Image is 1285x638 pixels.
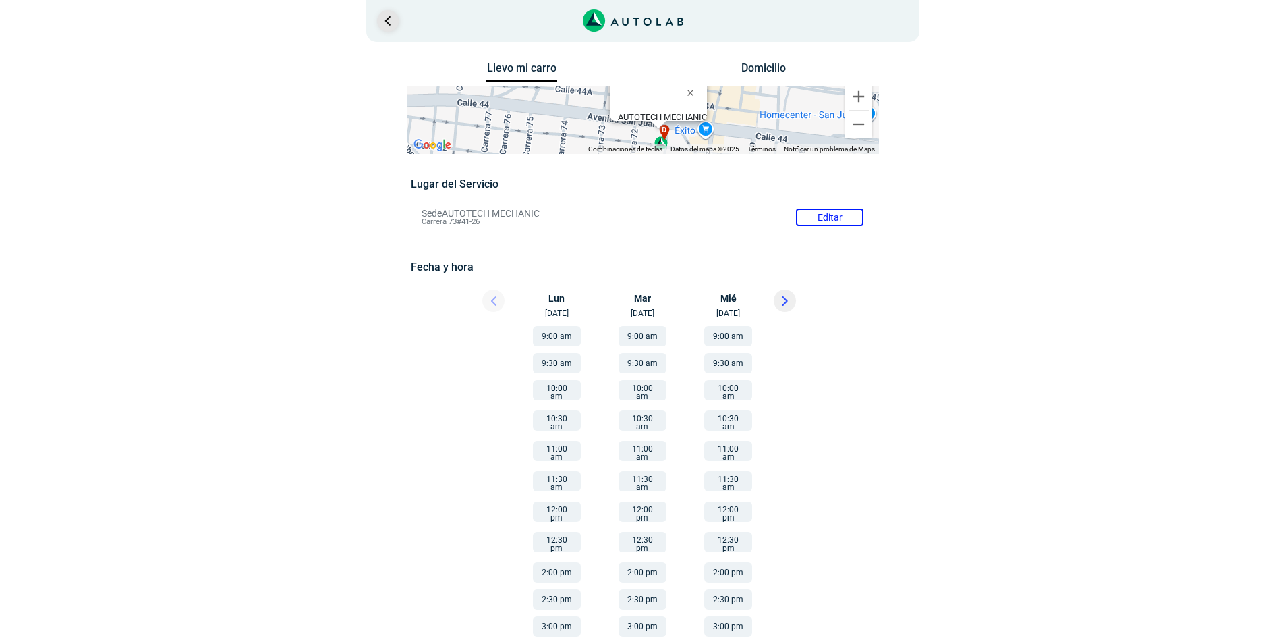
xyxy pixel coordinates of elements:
[747,145,776,153] a: Términos (se abre en una nueva pestaña)
[619,380,666,400] button: 10:00 am
[619,502,666,522] button: 12:00 pm
[410,136,455,154] img: Google
[704,410,752,431] button: 10:30 am
[533,441,581,461] button: 11:00 am
[728,61,799,81] button: Domicilio
[704,589,752,610] button: 2:30 pm
[583,14,683,26] a: Link al sitio de autolab
[411,261,874,273] h5: Fecha y hora
[619,471,666,491] button: 11:30 am
[533,532,581,552] button: 12:30 pm
[677,76,710,109] button: Cerrar
[533,589,581,610] button: 2:30 pm
[533,471,581,491] button: 11:30 am
[619,589,666,610] button: 2:30 pm
[704,562,752,583] button: 2:00 pm
[704,616,752,637] button: 3:00 pm
[619,353,666,373] button: 9:30 am
[704,471,752,491] button: 11:30 am
[670,145,739,153] span: Datos del mapa ©2025
[704,441,752,461] button: 11:00 am
[533,353,581,373] button: 9:30 am
[533,502,581,522] button: 12:00 pm
[662,124,667,136] span: d
[588,144,662,154] button: Combinaciones de teclas
[704,532,752,552] button: 12:30 pm
[533,380,581,400] button: 10:00 am
[704,353,752,373] button: 9:30 am
[704,380,752,400] button: 10:00 am
[619,410,666,431] button: 10:30 am
[845,111,872,138] button: Reducir
[411,178,874,190] h5: Lugar del Servicio
[784,145,875,153] a: Notificar un problema de Maps
[704,502,752,522] button: 12:00 pm
[377,10,399,32] a: Ir al paso anterior
[410,136,455,154] a: Abre esta zona en Google Maps (se abre en una nueva ventana)
[533,562,581,583] button: 2:00 pm
[486,61,557,82] button: Llevo mi carro
[619,441,666,461] button: 11:00 am
[619,326,666,346] button: 9:00 am
[533,410,581,431] button: 10:30 am
[533,326,581,346] button: 9:00 am
[619,562,666,583] button: 2:00 pm
[845,83,872,110] button: Ampliar
[533,616,581,637] button: 3:00 pm
[704,326,752,346] button: 9:00 am
[619,616,666,637] button: 3:00 pm
[619,532,666,552] button: 12:30 pm
[618,112,707,132] div: Carrera 73#41-26
[618,112,707,122] b: AUTOTECH MECHANIC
